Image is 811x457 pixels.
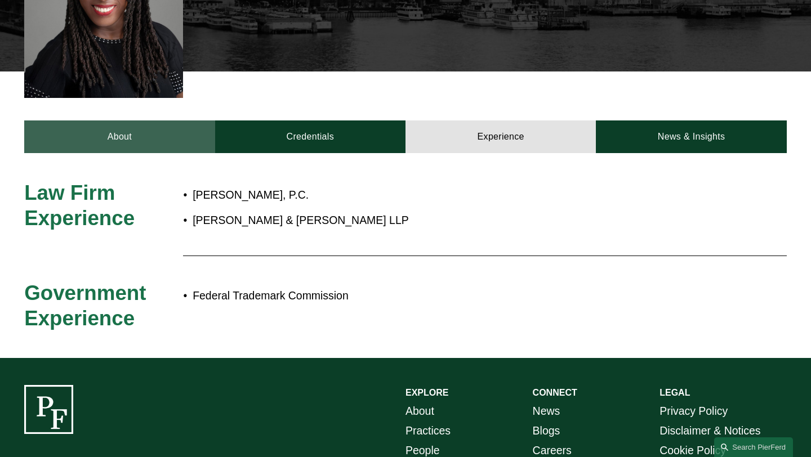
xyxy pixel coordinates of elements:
[596,120,786,153] a: News & Insights
[405,388,448,397] strong: EXPLORE
[193,210,691,230] p: [PERSON_NAME] & [PERSON_NAME] LLP
[193,286,691,306] p: Federal Trademark Commission
[193,185,691,205] p: [PERSON_NAME], P.C.
[215,120,405,153] a: Credentials
[24,181,135,230] span: Law Firm Experience
[24,120,215,153] a: About
[533,388,577,397] strong: CONNECT
[405,421,451,441] a: Practices
[533,421,560,441] a: Blogs
[24,281,151,330] span: Government Experience
[714,437,793,457] a: Search this site
[405,401,434,421] a: About
[660,388,690,397] strong: LEGAL
[660,421,760,441] a: Disclaimer & Notices
[660,401,728,421] a: Privacy Policy
[533,401,560,421] a: News
[405,120,596,153] a: Experience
